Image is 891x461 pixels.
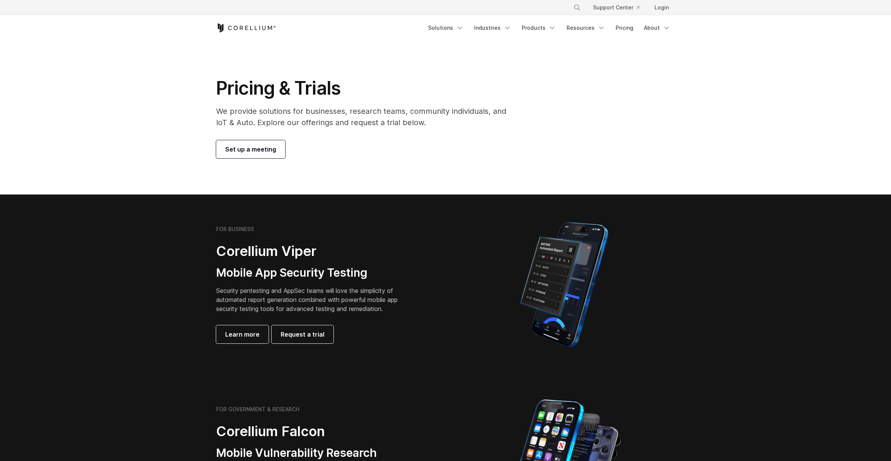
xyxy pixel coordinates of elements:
h3: Mobile Vulnerability Research [216,446,427,460]
span: Set up a meeting [225,145,276,154]
a: Resources [562,21,610,35]
h1: Pricing & Trials [216,77,517,100]
p: Security pentesting and AppSec teams will love the simplicity of automated report generation comb... [216,286,409,313]
h6: FOR GOVERNMENT & RESEARCH [216,406,300,413]
a: Solutions [424,21,468,35]
a: Support Center [587,1,645,14]
a: Request a trial [272,325,333,343]
h6: FOR BUSINESS [216,226,254,233]
div: Navigation Menu [424,21,675,35]
a: Corellium Home [216,23,276,32]
img: Corellium MATRIX automated report on iPhone showing app vulnerability test results across securit... [507,219,621,351]
span: Request a trial [281,330,324,339]
a: Products [517,21,561,35]
a: Set up a meeting [216,140,285,158]
a: About [639,21,675,35]
span: Learn more [225,330,260,339]
a: Pricing [611,21,638,35]
a: Industries [470,21,516,35]
button: Search [570,1,584,14]
a: Login [648,1,675,14]
a: Learn more [216,325,269,343]
h3: Mobile App Security Testing [216,266,409,280]
h2: Corellium Falcon [216,423,427,440]
p: We provide solutions for businesses, research teams, community individuals, and IoT & Auto. Explo... [216,106,517,128]
h2: Corellium Viper [216,243,409,260]
div: Navigation Menu [564,1,675,14]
